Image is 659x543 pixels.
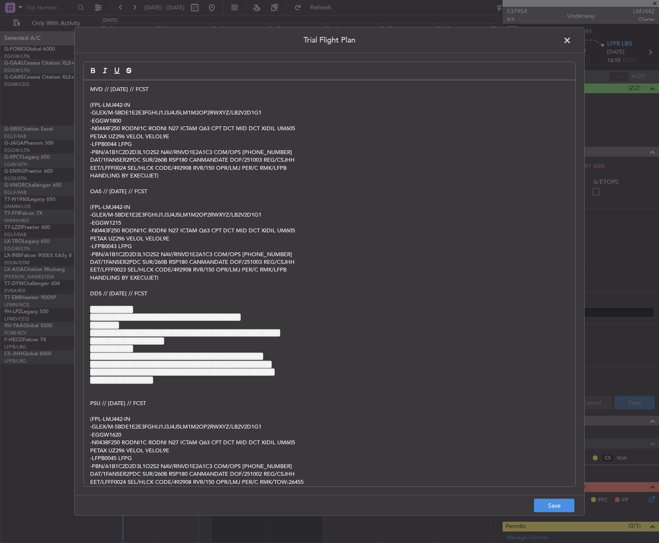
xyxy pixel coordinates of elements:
[90,266,569,274] p: EET/LFFF0023 SEL/HLCK CODE/492908 RVR/150 OPR/LMJ PER/C RMK/LFPB
[90,164,569,171] p: EET/LFFF0024 SEL/HLCK CODE/492908 RVR/150 OPR/LMJ PER/C RMK/LFPB
[90,219,569,227] p: -EGGW1215
[90,211,569,219] p: -GLEX/M-SBDE1E2E3FGHIJ1J3J4J5LM1M2OP2RWXYZ/LB2V2D1G1
[90,156,569,164] p: DAT/1FANSER2PDC SUR/260B RSP180 CANMANDATE DOF/251003 REG/CSJHH
[90,250,569,258] p: -PBN/A1B1C2D2D3L1O2S2 NAV/RNVD1E2A1C3 COM/OPS [PHONE_NUMBER]
[90,188,569,195] p: OAS // [DATE] // FCST
[90,400,569,407] p: PSU // [DATE] // FCST
[90,172,569,180] p: HANDLING BY EXECUJET)
[90,274,569,282] p: HANDLING BY EXECUJET)
[90,203,569,211] p: (FPL-LMJ442-IN
[90,258,569,266] p: DAT/1FANSER2PDC SUR/260B RSP180 CANMANDATE DOF/251003 REG/CSJHH
[90,290,569,297] p: DDS // [DATE] // FCST
[90,227,569,234] p: -N0443F250 RODNI1C RODNI N27 ICTAM Q63 CPT DCT MID DCT XIDIL UM605
[90,415,569,423] p: (FPL-LMJ442-IN
[90,234,569,242] p: PETAX UZ296 VELOL VELOL9E
[90,243,569,250] p: -LFPB0043 LFPG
